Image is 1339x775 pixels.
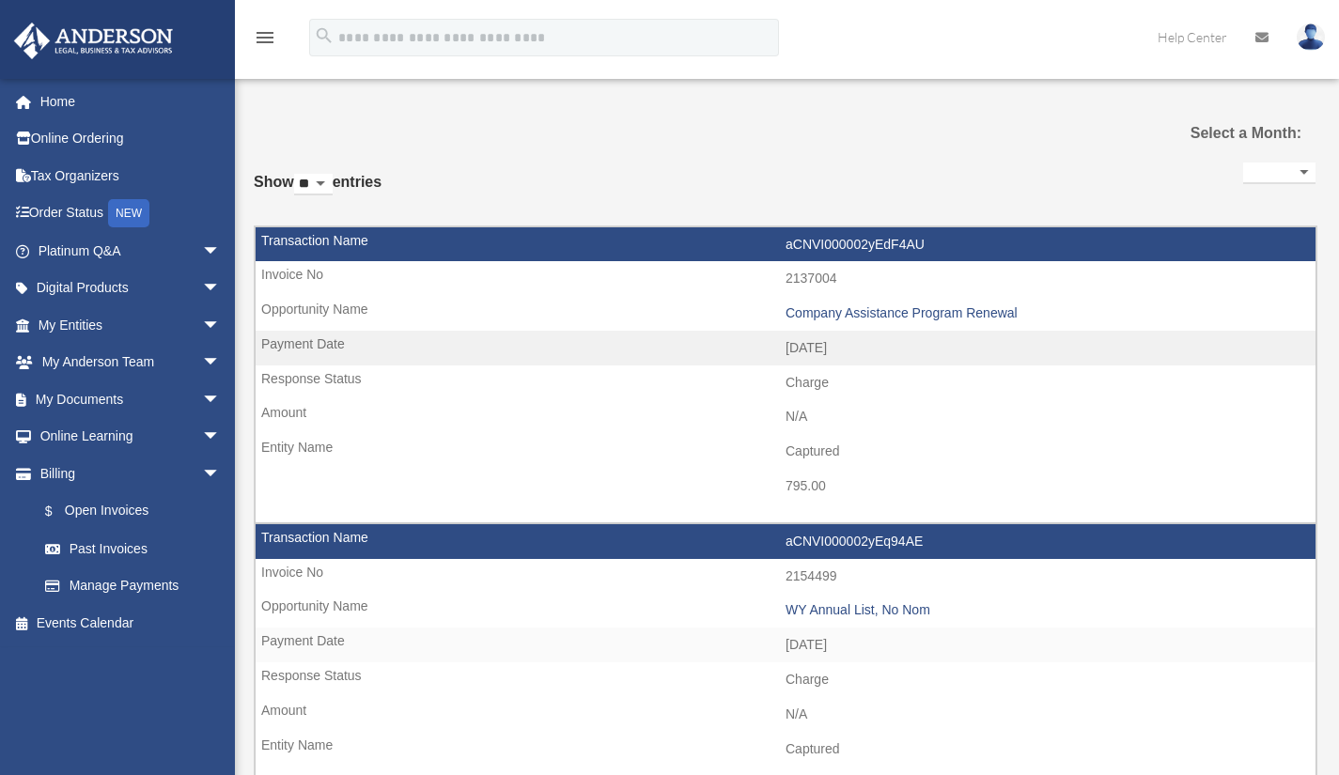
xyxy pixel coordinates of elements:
[13,232,249,270] a: Platinum Q&Aarrow_drop_down
[8,23,179,59] img: Anderson Advisors Platinum Portal
[202,232,240,271] span: arrow_drop_down
[202,380,240,419] span: arrow_drop_down
[13,270,249,307] a: Digital Productsarrow_drop_down
[13,194,249,233] a: Order StatusNEW
[256,662,1316,698] td: Charge
[256,365,1316,401] td: Charge
[13,455,249,492] a: Billingarrow_drop_down
[256,399,1316,435] td: N/A
[254,26,276,49] i: menu
[256,697,1316,733] td: N/A
[13,604,249,642] a: Events Calendar
[108,199,149,227] div: NEW
[13,120,249,158] a: Online Ordering
[26,567,249,605] a: Manage Payments
[256,227,1316,263] td: aCNVI000002yEdF4AU
[294,174,333,195] select: Showentries
[13,380,249,418] a: My Documentsarrow_drop_down
[256,524,1316,560] td: aCNVI000002yEq94AE
[202,344,240,382] span: arrow_drop_down
[202,270,240,308] span: arrow_drop_down
[55,500,65,523] span: $
[1153,120,1301,147] label: Select a Month:
[1297,23,1325,51] img: User Pic
[13,306,249,344] a: My Entitiesarrow_drop_down
[202,418,240,457] span: arrow_drop_down
[256,559,1316,595] td: 2154499
[314,25,335,46] i: search
[256,331,1316,366] td: [DATE]
[26,530,240,567] a: Past Invoices
[254,33,276,49] a: menu
[13,83,249,120] a: Home
[202,455,240,493] span: arrow_drop_down
[202,306,240,345] span: arrow_drop_down
[256,628,1316,663] td: [DATE]
[786,602,1306,618] div: WY Annual List, No Nom
[26,492,249,531] a: $Open Invoices
[254,169,381,214] label: Show entries
[256,261,1316,297] td: 2137004
[13,418,249,456] a: Online Learningarrow_drop_down
[256,469,1316,504] td: 795.00
[786,305,1306,321] div: Company Assistance Program Renewal
[256,732,1316,767] td: Captured
[256,434,1316,470] td: Captured
[13,157,249,194] a: Tax Organizers
[13,344,249,381] a: My Anderson Teamarrow_drop_down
